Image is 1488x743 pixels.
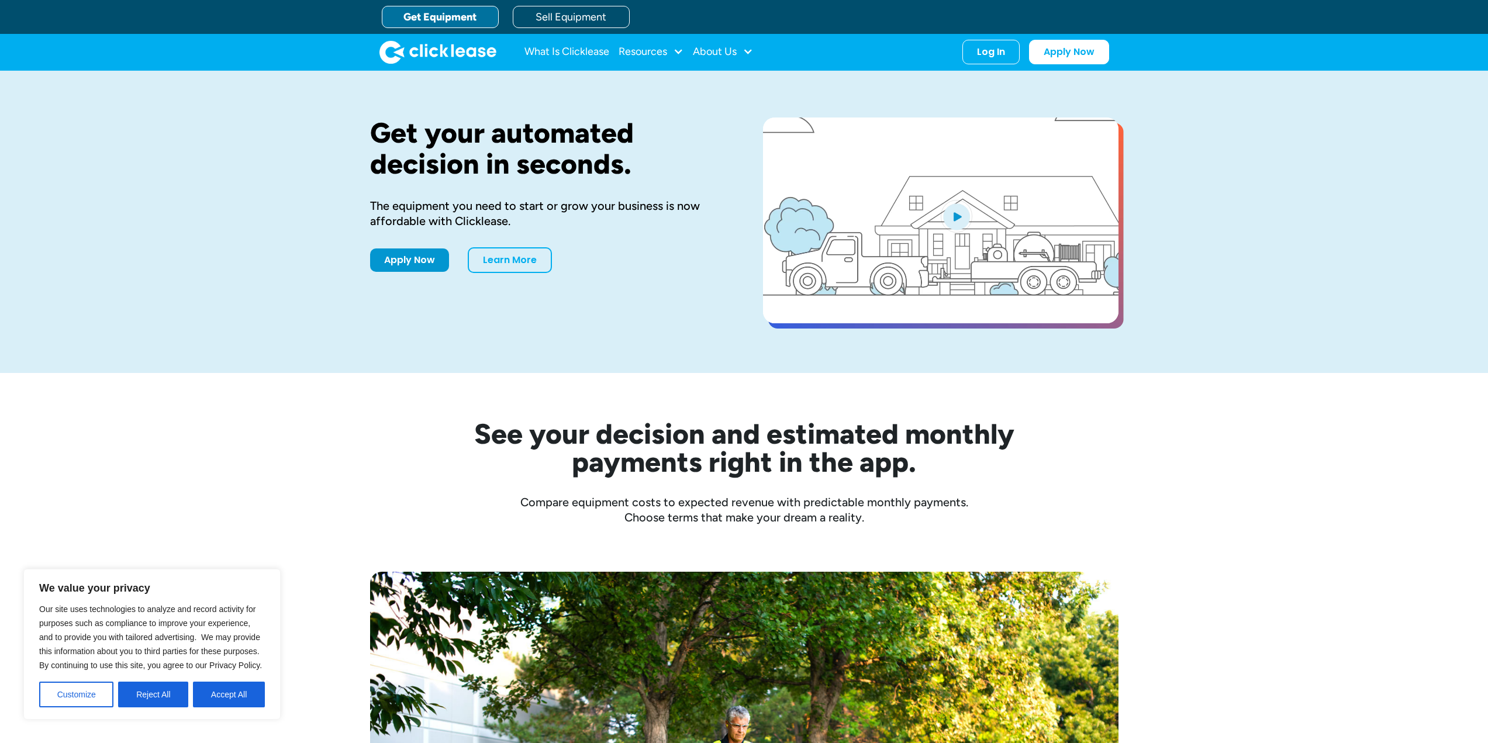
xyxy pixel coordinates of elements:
[370,495,1118,525] div: Compare equipment costs to expected revenue with predictable monthly payments. Choose terms that ...
[977,46,1005,58] div: Log In
[524,40,609,64] a: What Is Clicklease
[370,198,726,229] div: The equipment you need to start or grow your business is now affordable with Clicklease.
[370,248,449,272] a: Apply Now
[513,6,630,28] a: Sell Equipment
[118,682,188,707] button: Reject All
[39,682,113,707] button: Customize
[382,6,499,28] a: Get Equipment
[39,604,262,670] span: Our site uses technologies to analyze and record activity for purposes such as compliance to impr...
[1029,40,1109,64] a: Apply Now
[23,569,281,720] div: We value your privacy
[941,200,972,233] img: Blue play button logo on a light blue circular background
[417,420,1072,476] h2: See your decision and estimated monthly payments right in the app.
[468,247,552,273] a: Learn More
[193,682,265,707] button: Accept All
[379,40,496,64] img: Clicklease logo
[370,118,726,179] h1: Get your automated decision in seconds.
[39,581,265,595] p: We value your privacy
